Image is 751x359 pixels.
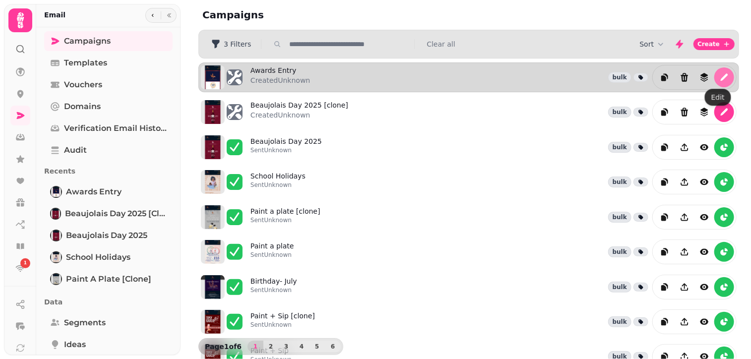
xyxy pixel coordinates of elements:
[608,142,631,153] div: bulk
[675,172,694,192] button: Share campaign preview
[675,67,694,87] button: Delete
[608,282,631,293] div: bulk
[250,286,297,294] p: Sent Unknown
[714,312,734,332] button: reports
[693,38,735,50] button: Create
[201,310,225,334] img: aHR0cHM6Ly9zdGFtcGVkZS1zZXJ2aWNlLXByb2QtdGVtcGxhdGUtcHJldmlld3MuczMuZXUtd2VzdC0xLmFtYXpvbmF3cy5jb...
[655,312,675,332] button: duplicate
[65,208,167,220] span: Beaujolais Day 2025 [clone]
[313,344,321,350] span: 5
[655,207,675,227] button: duplicate
[44,53,173,73] a: Templates
[66,230,147,241] span: Beaujolais Day 2025
[44,226,173,245] a: Beaujolais Day 2025Beaujolais Day 2025
[44,335,173,355] a: Ideas
[66,186,122,198] span: Awards Entry
[250,311,315,333] a: Paint + Sip [clone]SentUnknown
[248,341,341,353] nav: Pagination
[201,205,225,229] img: aHR0cHM6Ly9zdGFtcGVkZS1zZXJ2aWNlLXByb2QtdGVtcGxhdGUtcHJldmlld3MuczMuZXUtd2VzdC0xLmFtYXpvbmF3cy5jb...
[64,79,102,91] span: Vouchers
[675,102,694,122] button: Delete
[44,182,173,202] a: Awards EntryAwards Entry
[201,100,225,124] img: aHR0cHM6Ly9zdGFtcGVkZS1zZXJ2aWNlLXByb2QtdGVtcGxhdGUtcHJldmlld3MuczMuZXUtd2VzdC0xLmFtYXpvbmF3cy5jb...
[298,344,306,350] span: 4
[282,344,290,350] span: 3
[329,344,337,350] span: 6
[224,41,251,48] span: 3 Filters
[250,321,315,329] p: Sent Unknown
[250,110,348,120] p: Created Unknown
[248,341,263,353] button: 1
[250,206,320,228] a: Paint a plate [clone]SentUnknown
[201,240,225,264] img: aHR0cHM6Ly9zdGFtcGVkZS1zZXJ2aWNlLXByb2QtdGVtcGxhdGUtcHJldmlld3MuczMuZXUtd2VzdC0xLmFtYXpvbmF3cy5jb...
[697,41,720,47] span: Create
[44,10,65,20] h2: Email
[675,312,694,332] button: Share campaign preview
[639,39,666,49] button: Sort
[608,212,631,223] div: bulk
[250,146,322,154] p: Sent Unknown
[44,140,173,160] a: Audit
[250,136,322,158] a: Beaujolais Day 2025SentUnknown
[251,344,259,350] span: 1
[714,242,734,262] button: reports
[655,137,675,157] button: duplicate
[694,242,714,262] button: view
[66,251,130,263] span: School Holidays
[201,275,225,299] img: aHR0cHM6Ly9zdGFtcGVkZS1zZXJ2aWNlLXByb2QtdGVtcGxhdGUtcHJldmlld3MuczMuZXUtd2VzdC0xLmFtYXpvbmF3cy5jb...
[325,341,341,353] button: 6
[250,65,310,89] a: Awards EntryCreatedUnknown
[250,75,310,85] p: Created Unknown
[714,207,734,227] button: reports
[66,273,151,285] span: Paint a plate [clone]
[44,293,173,311] p: Data
[201,135,225,159] img: aHR0cHM6Ly9zdGFtcGVkZS1zZXJ2aWNlLXByb2QtdGVtcGxhdGUtcHJldmlld3MuczMuZXUtd2VzdC0xLmFtYXpvbmF3cy5jb...
[64,35,111,47] span: Campaigns
[675,277,694,297] button: Share campaign preview
[694,207,714,227] button: view
[655,172,675,192] button: duplicate
[714,172,734,192] button: reports
[44,75,173,95] a: Vouchers
[64,339,86,351] span: Ideas
[64,144,87,156] span: Audit
[675,207,694,227] button: Share campaign preview
[608,177,631,187] div: bulk
[44,204,173,224] a: Beaujolais Day 2025 [clone]Beaujolais Day 2025 [clone]
[250,276,297,298] a: Birthday- JulySentUnknown
[51,209,60,219] img: Beaujolais Day 2025 [clone]
[51,274,61,284] img: Paint a plate [clone]
[51,231,61,240] img: Beaujolais Day 2025
[44,119,173,138] a: Verification email history
[64,317,106,329] span: Segments
[64,101,101,113] span: Domains
[294,341,310,353] button: 4
[44,97,173,117] a: Domains
[705,89,731,106] div: Edit
[655,67,675,87] button: duplicate
[51,187,61,197] img: Awards Entry
[44,162,173,180] p: Recents
[694,137,714,157] button: view
[309,341,325,353] button: 5
[250,181,306,189] p: Sent Unknown
[694,277,714,297] button: view
[714,277,734,297] button: reports
[655,242,675,262] button: duplicate
[250,100,348,124] a: Beaujolais Day 2025 [clone]CreatedUnknown
[201,170,225,194] img: aHR0cHM6Ly9zdGFtcGVkZS1zZXJ2aWNlLXByb2QtdGVtcGxhdGUtcHJldmlld3MuczMuZXUtd2VzdC0xLmFtYXpvbmF3cy5jb...
[655,102,675,122] button: duplicate
[714,137,734,157] button: reports
[675,242,694,262] button: Share campaign preview
[64,57,107,69] span: Templates
[24,260,27,267] span: 1
[427,39,455,49] button: Clear all
[278,341,294,353] button: 3
[675,137,694,157] button: Share campaign preview
[250,241,294,263] a: Paint a plateSentUnknown
[714,67,734,87] button: edit
[44,247,173,267] a: School HolidaysSchool Holidays
[51,252,61,262] img: School Holidays
[250,171,306,193] a: School HolidaysSentUnknown
[10,258,30,278] a: 1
